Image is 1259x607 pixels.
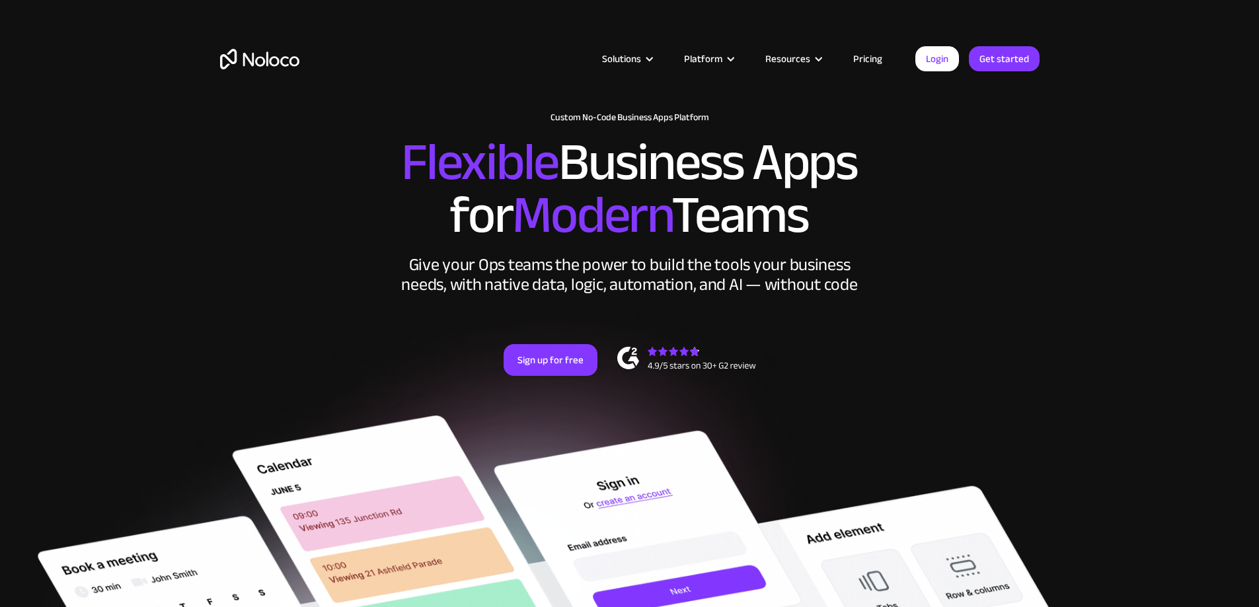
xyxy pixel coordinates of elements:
div: Resources [749,50,837,67]
a: Login [915,46,959,71]
a: Sign up for free [504,344,597,376]
div: Platform [684,50,722,67]
div: Solutions [602,50,641,67]
a: Get started [969,46,1040,71]
div: Resources [765,50,810,67]
a: home [220,49,299,69]
div: Platform [668,50,749,67]
div: Give your Ops teams the power to build the tools your business needs, with native data, logic, au... [399,255,861,295]
span: Flexible [401,113,558,211]
h2: Business Apps for Teams [220,136,1040,242]
div: Solutions [586,50,668,67]
span: Modern [512,166,671,264]
a: Pricing [837,50,899,67]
